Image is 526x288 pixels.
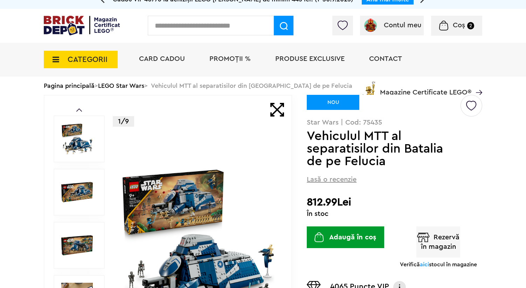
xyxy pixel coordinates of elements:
a: Magazine Certificate LEGO® [471,80,482,87]
span: Coș [453,22,465,29]
p: 1/9 [113,116,134,127]
img: Vehiculul MTT al separatisilor din Batalia de pe Felucia LEGO 75435 [61,230,93,261]
span: aici [420,262,429,267]
a: Prev [76,108,82,112]
span: Lasă o recenzie [307,175,357,184]
h1: Vehiculul MTT al separatisilor din Batalia de pe Felucia [307,130,459,168]
p: Star Wars | Cod: 75435 [307,119,482,126]
p: Verifică stocul în magazine [400,261,477,268]
a: Card Cadou [139,55,185,62]
a: Produse exclusive [275,55,345,62]
button: Adaugă în coș [307,226,384,248]
span: CATEGORII [68,56,108,63]
a: Contact [369,55,402,62]
h2: 812.99Lei [307,196,482,209]
span: Magazine Certificate LEGO® [380,80,471,96]
button: Rezervă în magazin [416,226,460,258]
span: Contul meu [384,22,421,29]
img: Vehiculul MTT al separatisilor din Batalia de pe Felucia [61,176,93,208]
small: 2 [467,22,474,29]
a: PROMOȚII % [209,55,251,62]
a: Contul meu [363,22,421,29]
img: Vehiculul MTT al separatisilor din Batalia de pe Felucia [61,123,93,155]
div: În stoc [307,210,482,217]
div: NOU [307,95,359,110]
